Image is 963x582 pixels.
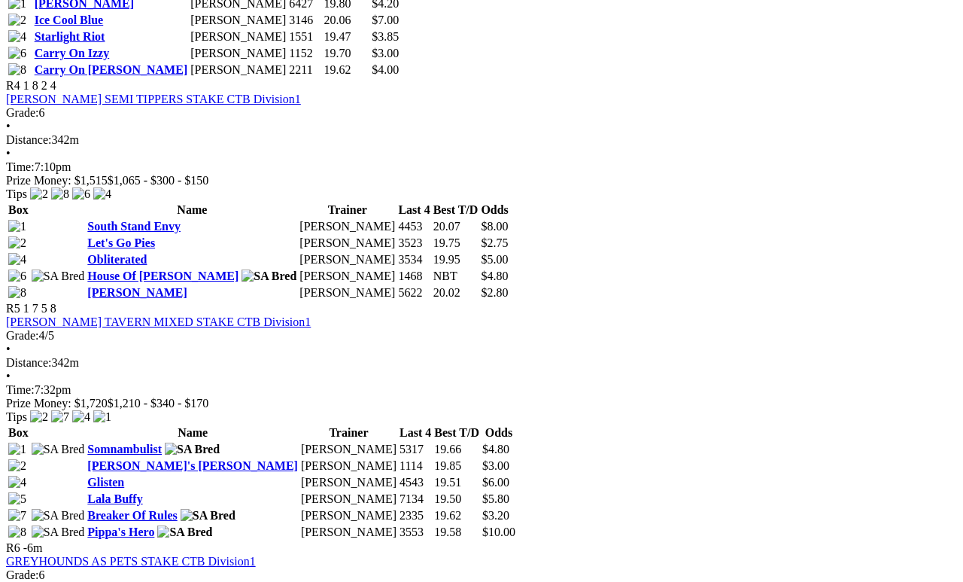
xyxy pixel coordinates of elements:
[299,219,396,234] td: [PERSON_NAME]
[23,541,43,554] span: -6m
[8,14,26,27] img: 2
[6,302,20,315] span: R5
[51,410,69,424] img: 7
[288,13,321,28] td: 3146
[190,13,287,28] td: [PERSON_NAME]
[8,476,26,489] img: 4
[6,315,311,328] a: [PERSON_NAME] TAVERN MIXED STAKE CTB Division1
[399,475,432,490] td: 4543
[433,475,480,490] td: 19.51
[35,47,110,59] a: Carry On Izzy
[300,459,397,474] td: [PERSON_NAME]
[8,509,26,523] img: 7
[6,541,20,554] span: R6
[399,525,432,540] td: 3553
[433,442,480,457] td: 19.66
[6,174,957,187] div: Prize Money: $1,515
[433,269,479,284] td: NBT
[8,203,29,216] span: Box
[87,253,147,266] a: Obliterated
[30,410,48,424] img: 2
[399,459,432,474] td: 1114
[8,63,26,77] img: 8
[6,356,51,369] span: Distance:
[481,270,508,282] span: $4.80
[372,47,399,59] span: $3.00
[433,252,479,267] td: 19.95
[35,63,188,76] a: Carry On [PERSON_NAME]
[482,459,509,472] span: $3.00
[481,220,508,233] span: $8.00
[288,62,321,78] td: 2211
[6,383,957,397] div: 7:32pm
[8,526,26,539] img: 8
[190,29,287,44] td: [PERSON_NAME]
[87,526,154,538] a: Pippa's Hero
[324,62,370,78] td: 19.62
[6,568,39,581] span: Grade:
[324,13,370,28] td: 20.06
[481,236,508,249] span: $2.75
[6,383,35,396] span: Time:
[6,93,301,105] a: [PERSON_NAME] SEMI TIPPERS STAKE CTB Division1
[481,253,508,266] span: $5.00
[8,236,26,250] img: 2
[8,47,26,60] img: 6
[190,62,287,78] td: [PERSON_NAME]
[372,63,399,76] span: $4.00
[433,285,479,300] td: 20.02
[8,220,26,233] img: 1
[35,30,105,43] a: Starlight Riot
[6,568,957,582] div: 6
[93,410,111,424] img: 1
[32,509,85,523] img: SA Bred
[87,425,299,440] th: Name
[165,443,220,456] img: SA Bred
[299,203,396,218] th: Trainer
[433,203,479,218] th: Best T/D
[397,285,430,300] td: 5622
[108,397,209,410] span: $1,210 - $340 - $170
[288,29,321,44] td: 1551
[482,443,509,456] span: $4.80
[6,356,957,370] div: 342m
[8,426,29,439] span: Box
[87,459,298,472] a: [PERSON_NAME]'s [PERSON_NAME]
[87,270,238,282] a: House Of [PERSON_NAME]
[6,133,957,147] div: 342m
[6,343,11,355] span: •
[8,459,26,473] img: 2
[481,286,508,299] span: $2.80
[23,302,56,315] span: 1 7 5 8
[300,442,397,457] td: [PERSON_NAME]
[288,46,321,61] td: 1152
[399,492,432,507] td: 7134
[6,160,957,174] div: 7:10pm
[324,29,370,44] td: 19.47
[8,286,26,300] img: 8
[87,236,155,249] a: Let's Go Pies
[87,476,124,489] a: Glisten
[8,492,26,506] img: 5
[397,252,430,267] td: 3534
[6,147,11,160] span: •
[72,187,90,201] img: 6
[51,187,69,201] img: 8
[482,526,515,538] span: $10.00
[87,203,297,218] th: Name
[480,203,509,218] th: Odds
[433,508,480,523] td: 19.62
[433,492,480,507] td: 19.50
[87,509,177,522] a: Breaker Of Rules
[399,508,432,523] td: 2335
[433,219,479,234] td: 20.07
[372,30,399,43] span: $3.85
[399,425,432,440] th: Last 4
[299,285,396,300] td: [PERSON_NAME]
[299,269,396,284] td: [PERSON_NAME]
[482,476,509,489] span: $6.00
[6,410,27,423] span: Tips
[181,509,235,523] img: SA Bred
[87,492,142,505] a: Lala Buffy
[6,329,39,342] span: Grade:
